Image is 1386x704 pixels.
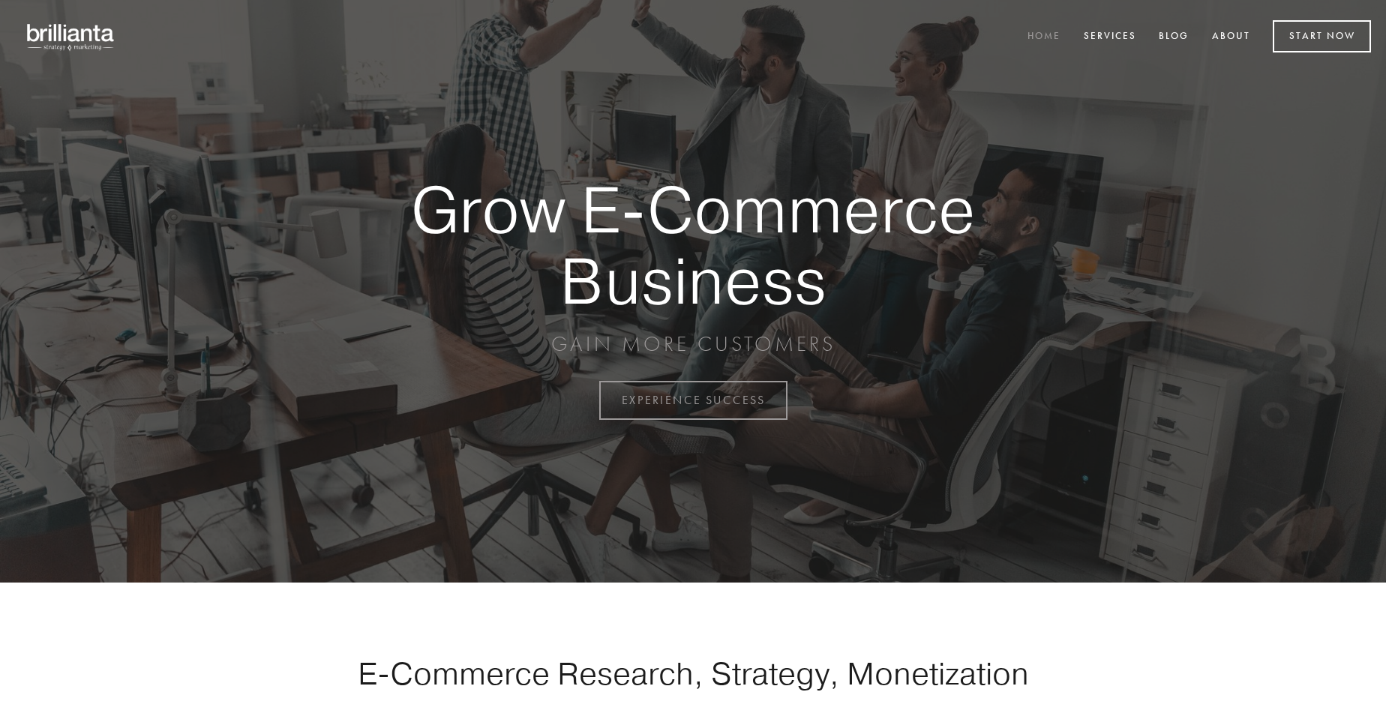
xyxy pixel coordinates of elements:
a: Services [1074,25,1146,49]
a: Home [1018,25,1070,49]
p: GAIN MORE CUSTOMERS [358,331,1027,358]
a: Blog [1149,25,1198,49]
a: About [1202,25,1260,49]
a: Start Now [1273,20,1371,52]
strong: Grow E-Commerce Business [358,174,1027,316]
img: brillianta - research, strategy, marketing [15,15,127,58]
h1: E-Commerce Research, Strategy, Monetization [310,655,1075,692]
a: EXPERIENCE SUCCESS [599,381,787,420]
